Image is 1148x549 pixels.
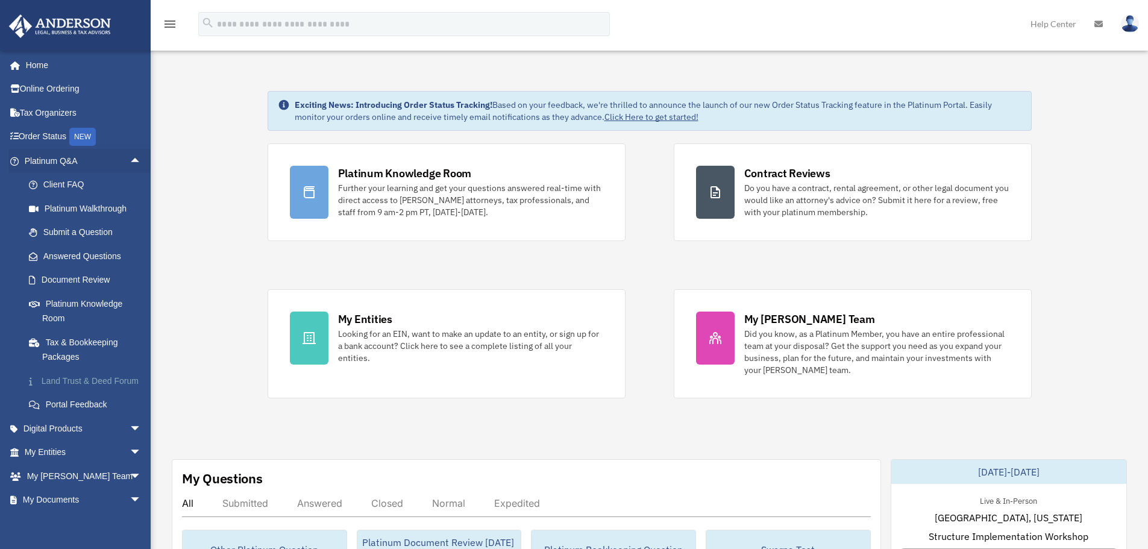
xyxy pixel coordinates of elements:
[17,330,160,369] a: Tax & Bookkeeping Packages
[17,244,160,268] a: Answered Questions
[130,149,154,174] span: arrow_drop_up
[8,416,160,441] a: Digital Productsarrow_drop_down
[163,17,177,31] i: menu
[268,143,626,241] a: Platinum Knowledge Room Further your learning and get your questions answered real-time with dire...
[338,166,472,181] div: Platinum Knowledge Room
[338,312,392,327] div: My Entities
[371,497,403,509] div: Closed
[744,182,1009,218] div: Do you have a contract, rental agreement, or other legal document you would like an attorney's ad...
[604,111,698,122] a: Click Here to get started!
[182,469,263,488] div: My Questions
[17,196,160,221] a: Platinum Walkthrough
[295,99,1021,123] div: Based on your feedback, we're thrilled to announce the launch of our new Order Status Tracking fe...
[8,464,160,488] a: My [PERSON_NAME] Teamarrow_drop_down
[17,268,160,292] a: Document Review
[891,460,1126,484] div: [DATE]-[DATE]
[130,464,154,489] span: arrow_drop_down
[17,292,160,330] a: Platinum Knowledge Room
[338,182,603,218] div: Further your learning and get your questions answered real-time with direct access to [PERSON_NAM...
[17,173,160,197] a: Client FAQ
[130,441,154,465] span: arrow_drop_down
[929,529,1088,544] span: Structure Implementation Workshop
[295,99,492,110] strong: Exciting News: Introducing Order Status Tracking!
[674,143,1032,241] a: Contract Reviews Do you have a contract, rental agreement, or other legal document you would like...
[8,101,160,125] a: Tax Organizers
[8,488,160,512] a: My Documentsarrow_drop_down
[130,416,154,441] span: arrow_drop_down
[935,510,1082,525] span: [GEOGRAPHIC_DATA], [US_STATE]
[17,369,160,393] a: Land Trust & Deed Forum
[338,328,603,364] div: Looking for an EIN, want to make an update to an entity, or sign up for a bank account? Click her...
[744,328,1009,376] div: Did you know, as a Platinum Member, you have an entire professional team at your disposal? Get th...
[8,77,160,101] a: Online Ordering
[970,494,1047,506] div: Live & In-Person
[744,312,875,327] div: My [PERSON_NAME] Team
[182,497,193,509] div: All
[222,497,268,509] div: Submitted
[201,16,215,30] i: search
[69,128,96,146] div: NEW
[8,125,160,149] a: Order StatusNEW
[1121,15,1139,33] img: User Pic
[8,441,160,465] a: My Entitiesarrow_drop_down
[17,221,160,245] a: Submit a Question
[297,497,342,509] div: Answered
[674,289,1032,398] a: My [PERSON_NAME] Team Did you know, as a Platinum Member, you have an entire professional team at...
[130,488,154,513] span: arrow_drop_down
[432,497,465,509] div: Normal
[744,166,830,181] div: Contract Reviews
[8,149,160,173] a: Platinum Q&Aarrow_drop_up
[268,289,626,398] a: My Entities Looking for an EIN, want to make an update to an entity, or sign up for a bank accoun...
[17,393,160,417] a: Portal Feedback
[8,53,154,77] a: Home
[494,497,540,509] div: Expedited
[163,21,177,31] a: menu
[5,14,114,38] img: Anderson Advisors Platinum Portal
